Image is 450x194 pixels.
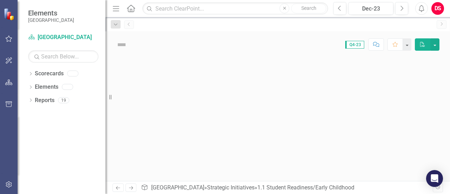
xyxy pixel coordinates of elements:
[58,97,69,103] div: 19
[28,9,74,17] span: Elements
[141,184,432,192] div: » »
[142,2,328,15] input: Search ClearPoint...
[35,70,64,78] a: Scorecards
[207,184,255,191] a: Strategic Initiatives
[348,2,393,15] button: Dec-23
[291,4,326,13] button: Search
[28,50,98,63] input: Search Below...
[351,5,391,13] div: Dec-23
[28,17,74,23] small: [GEOGRAPHIC_DATA]
[4,8,16,20] img: ClearPoint Strategy
[345,41,364,49] span: Q4-23
[35,83,58,91] a: Elements
[28,33,98,42] a: [GEOGRAPHIC_DATA]
[426,170,443,187] div: Open Intercom Messenger
[431,2,444,15] button: DS
[257,184,354,191] div: 1.1 Student Readiness/Early Childhood
[116,39,127,50] img: Not Defined
[301,5,316,11] span: Search
[35,96,54,105] a: Reports
[151,184,204,191] a: [GEOGRAPHIC_DATA]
